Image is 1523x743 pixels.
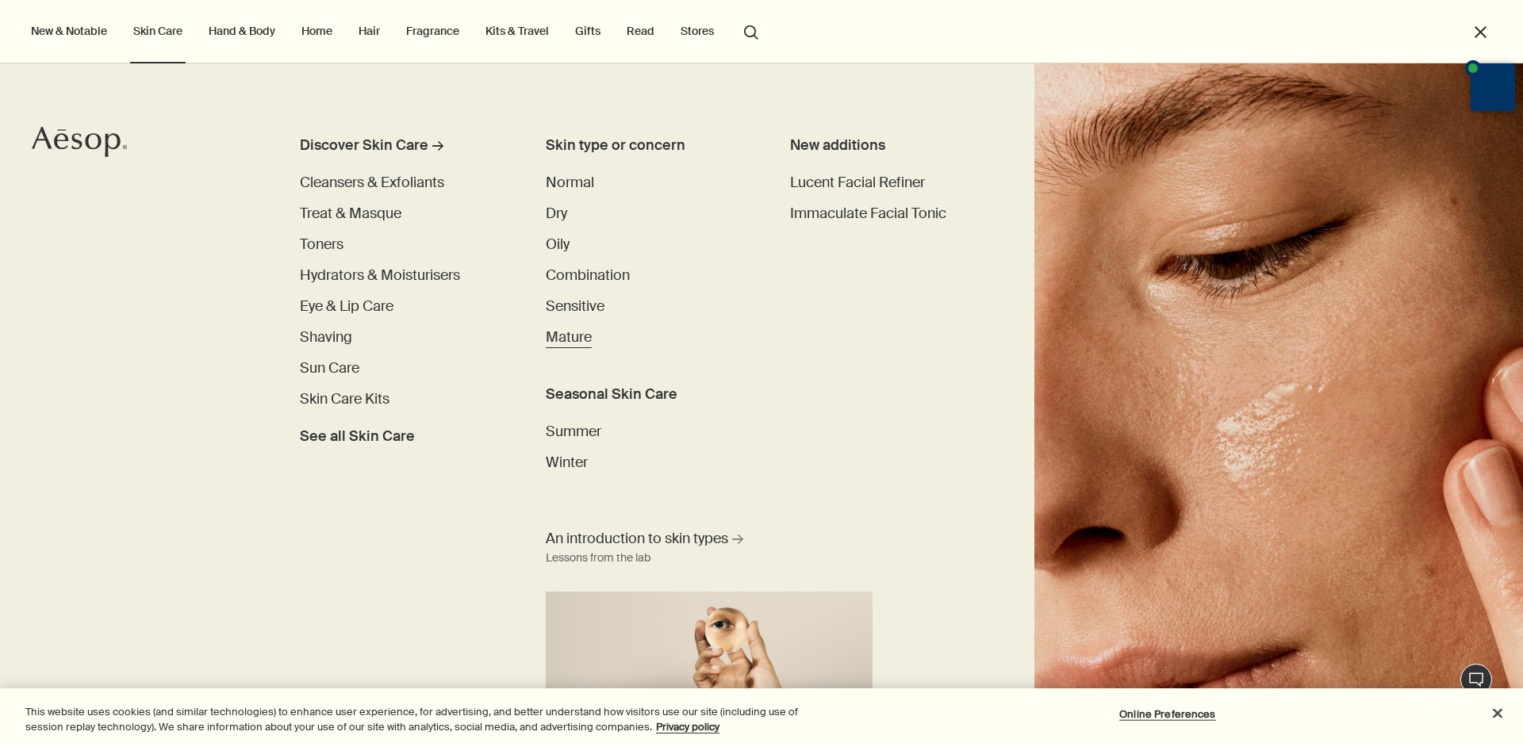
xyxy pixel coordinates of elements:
[300,358,359,377] span: Sun Care
[300,235,343,254] span: Toners
[300,173,444,192] span: Cleansers & Exfoliants
[546,297,604,316] span: Sensitive
[546,135,744,156] h3: Skin type or concern
[300,389,389,410] a: Skin Care Kits
[546,265,630,286] a: Combination
[300,204,401,223] span: Treat & Masque
[546,452,588,473] a: Winter
[1460,664,1492,695] button: Live Assistance
[25,704,838,735] div: This website uses cookies (and similar technologies) to enhance user experience, for advertising,...
[298,21,336,41] a: Home
[300,203,401,224] a: Treat & Masque
[1480,696,1515,731] button: Close
[546,204,567,223] span: Dry
[32,126,127,158] svg: Aesop
[790,173,925,192] span: Lucent Facial Refiner
[546,327,592,347] span: Mature
[130,21,186,41] a: Skin Care
[300,296,393,317] a: Eye & Lip Care
[28,21,110,41] button: New & Notable
[546,296,604,317] a: Sensitive
[300,419,415,447] a: See all Skin Care
[403,21,462,41] a: Fragrance
[300,327,352,348] a: Shaving
[300,266,460,285] span: Hydrators & Moisturisers
[1034,63,1523,743] img: Woman holding her face with her hands
[790,172,925,193] a: Lucent Facial Refiner
[656,720,719,733] a: More information about your privacy, opens in a new tab
[546,549,650,568] div: Lessons from the lab
[300,297,393,316] span: Eye & Lip Care
[790,204,946,223] span: Immaculate Facial Tonic
[300,135,501,163] a: Discover Skin Care
[300,172,444,193] a: Cleansers & Exfoliants
[546,172,594,193] a: Normal
[300,358,359,379] a: Sun Care
[1118,699,1217,730] button: Online Preferences, Opens the preference center dialog
[546,422,601,441] span: Summer
[546,384,744,405] h3: Seasonal Skin Care
[28,122,131,166] a: Aesop
[300,265,460,286] a: Hydrators & Moisturisers
[300,389,389,408] span: Skin Care Kits
[790,135,988,156] div: New additions
[205,21,278,41] a: Hand & Body
[546,421,601,442] a: Summer
[677,21,717,41] button: Stores
[546,266,630,285] span: Combination
[546,173,594,192] span: Normal
[300,234,343,255] a: Toners
[546,235,570,254] span: Oily
[300,135,428,156] div: Discover Skin Care
[300,426,415,447] span: See all Skin Care
[546,327,592,348] a: Mature
[546,453,588,472] span: Winter
[546,203,567,224] a: Dry
[623,21,658,41] a: Read
[737,16,765,46] button: Open search
[546,234,570,255] a: Oily
[355,21,383,41] a: Hair
[572,21,604,41] a: Gifts
[1471,23,1490,41] button: Close the Menu
[482,21,552,41] a: Kits & Travel
[790,203,946,224] a: Immaculate Facial Tonic
[300,327,352,347] span: Shaving
[546,529,728,549] span: An introduction to skin types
